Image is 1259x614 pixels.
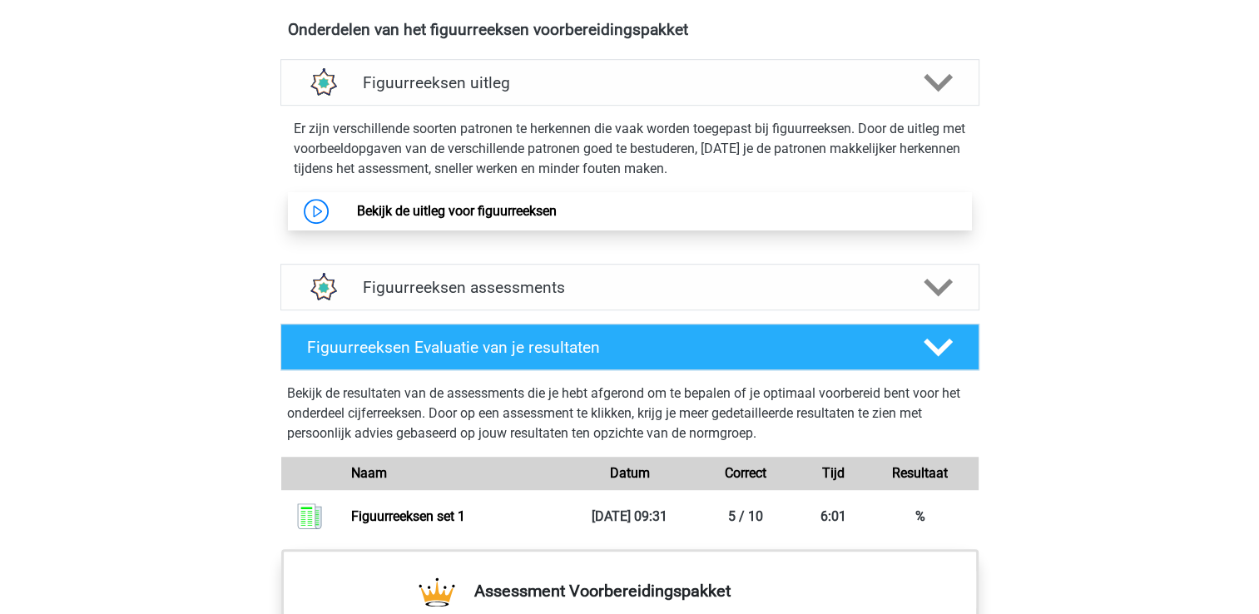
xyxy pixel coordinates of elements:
h4: Onderdelen van het figuurreeksen voorbereidingspakket [288,20,972,39]
a: Bekijk de uitleg voor figuurreeksen [357,203,557,219]
div: Naam [339,463,571,483]
div: Tijd [804,463,862,483]
img: figuurreeksen assessments [301,266,344,309]
div: Datum [572,463,688,483]
a: assessments Figuurreeksen assessments [274,264,986,310]
h4: Figuurreeksen Evaluatie van je resultaten [307,338,897,357]
p: Bekijk de resultaten van de assessments die je hebt afgerond om te bepalen of je optimaal voorber... [287,384,973,443]
a: Figuurreeksen Evaluatie van je resultaten [274,324,986,370]
a: uitleg Figuurreeksen uitleg [274,59,986,106]
a: Figuurreeksen set 1 [351,508,465,524]
div: Resultaat [862,463,979,483]
img: figuurreeksen uitleg [301,62,344,104]
h4: Figuurreeksen assessments [363,278,897,297]
div: Correct [687,463,804,483]
h4: Figuurreeksen uitleg [363,73,897,92]
p: Er zijn verschillende soorten patronen te herkennen die vaak worden toegepast bij figuurreeksen. ... [294,119,966,179]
